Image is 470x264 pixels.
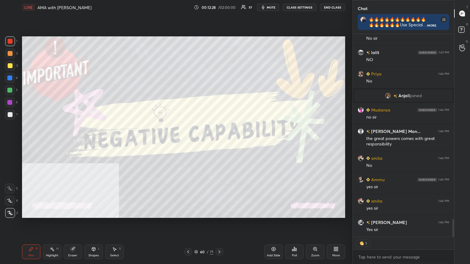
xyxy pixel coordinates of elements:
[438,156,449,160] div: 1:44 PM
[438,130,449,133] div: 1:44 PM
[22,4,35,11] div: LIVE
[257,4,279,11] button: mute
[466,5,468,9] p: T
[394,94,397,98] img: no-rating-badge.077c3623.svg
[366,108,370,112] img: Learner_Badge_beginner_1_8b307cf2a0.svg
[360,16,366,23] img: 5861a47a71f9447d96050a15b4452549.jpg
[366,221,370,224] img: no-rating-badge.077c3623.svg
[370,107,390,113] h6: Mustaraa
[366,51,370,54] img: no-rating-badge.077c3623.svg
[5,36,17,46] div: 1
[88,254,99,257] div: Shapes
[370,219,407,226] h6: [PERSON_NAME]
[385,93,391,99] img: 9de05c2d27d440dcb74a25a60cc33ca2.jpg
[466,39,468,44] p: G
[438,72,449,76] div: 1:44 PM
[68,254,77,257] div: Eraser
[5,196,18,206] div: X
[466,22,468,27] p: D
[366,35,449,42] div: No sir
[359,240,365,246] img: clapping_hands.png
[283,4,316,11] button: CLASS SETTINGS
[5,49,18,58] div: 2
[358,71,364,77] img: 17544ad287f64d0bb2bc868e4ea38199.jpg
[365,241,367,246] div: 1
[438,108,449,112] div: 1:44 PM
[366,156,370,160] img: Learner_Badge_beginner_1_8b307cf2a0.svg
[110,254,119,257] div: Select
[417,108,437,112] img: 4P8fHbbgJtejmAAAAAElFTkSuQmCC
[366,72,370,76] img: Learner_Badge_beginner_1_8b307cf2a0.svg
[5,61,18,71] div: 3
[366,227,449,233] div: Yes sir
[366,114,449,120] div: no sir
[210,249,213,255] div: 71
[398,93,410,98] span: Anjali
[37,5,91,10] h4: AMA with [PERSON_NAME]
[358,177,364,183] img: 8d904719d494452fadfaae524601eb94.jpg
[36,247,38,250] div: P
[366,136,449,147] div: the great powers comes with great responsibility
[5,85,18,95] div: 5
[366,57,449,63] div: NO
[366,163,449,169] div: No
[353,34,454,237] div: grid
[199,250,205,254] div: 60
[249,6,252,9] div: 57
[370,49,379,56] h6: lalit
[370,176,385,183] h6: Ammu
[267,254,280,257] div: Add Slide
[438,51,449,54] div: 1:43 PM
[56,247,58,250] div: H
[353,0,372,16] p: Chat
[311,254,319,257] div: Zoom
[46,254,58,257] div: Highlight
[366,205,449,211] div: yes sir
[370,198,382,204] h6: smita
[358,155,364,161] img: 9721b7b1252444c7a1defda05283f683.jpg
[5,110,18,119] div: 7
[332,254,340,257] div: More
[370,128,421,134] h6: [PERSON_NAME] Man...
[5,73,18,83] div: 4
[418,51,437,54] img: 4P8fHbbgJtejmAAAAAElFTkSuQmCC
[358,50,364,56] img: 3
[366,178,370,182] img: Learner_Badge_beginner_1_8b307cf2a0.svg
[417,178,437,182] img: 4P8fHbbgJtejmAAAAAElFTkSuQmCC
[427,23,436,28] div: More
[369,16,427,28] div: 🔥🔥🔥🔥🔥🔥🔥🔥🔥🔥🔥🔥🔥🔥🔥🔥🔥Use Special Code- SIDLIVE ✅. Don’t Miss This Opportunity🌟 👉 Subscribe Now: -
[119,247,121,250] div: S
[438,199,449,203] div: 1:44 PM
[292,254,297,257] div: Poll
[207,250,208,254] div: /
[358,219,364,226] img: 6dc3c3689298482d851d46ce682a059a.jpg
[366,184,449,190] div: yes sir
[370,155,382,161] h6: smita
[98,247,100,250] div: L
[358,128,364,134] img: default.png
[438,178,449,182] div: 1:44 PM
[5,97,18,107] div: 6
[410,93,422,98] span: joined
[366,130,370,133] img: no-rating-badge.077c3623.svg
[366,78,449,84] div: No
[358,107,364,113] img: 13cc21a5bd5242cfa00bb6cbde17c733.jpg
[366,199,370,203] img: Learner_Badge_beginner_1_8b307cf2a0.svg
[358,198,364,204] img: 9721b7b1252444c7a1defda05283f683.jpg
[28,254,34,257] div: Pen
[267,5,275,9] span: mute
[438,221,449,224] div: 1:44 PM
[370,71,382,77] h6: Priya
[5,208,18,218] div: Z
[320,4,345,11] button: End Class
[5,184,18,193] div: C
